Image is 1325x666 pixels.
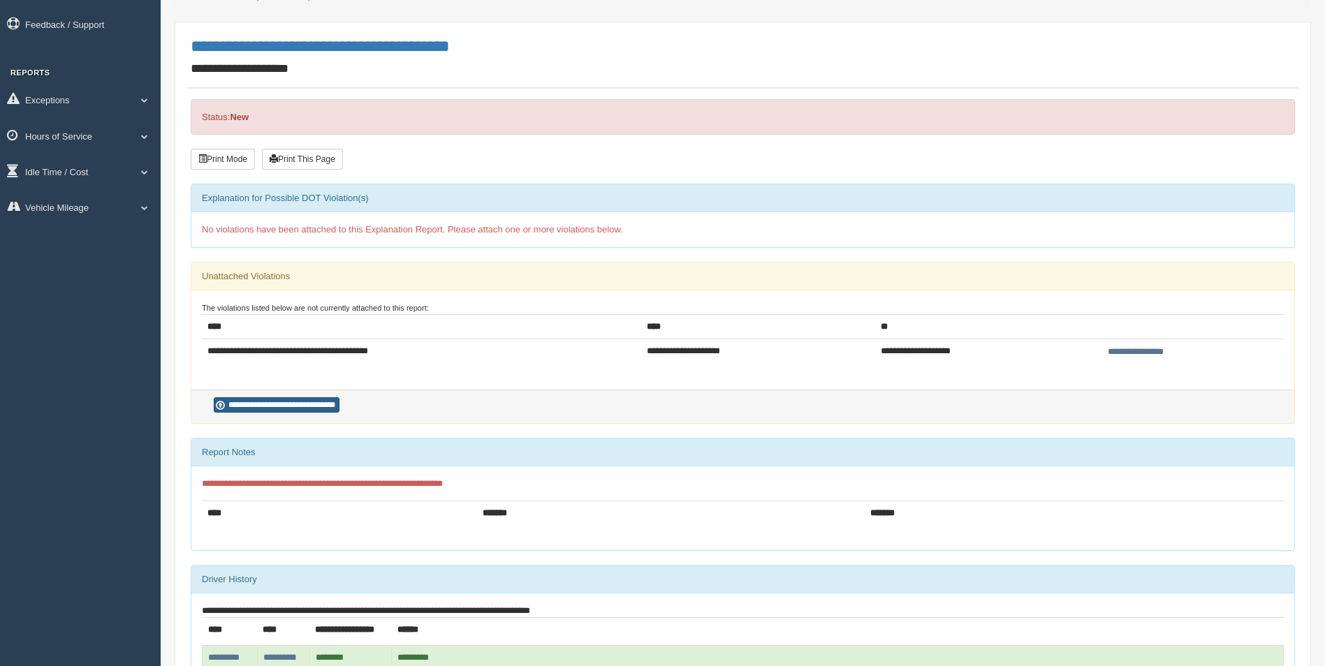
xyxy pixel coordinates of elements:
[262,149,343,170] button: Print This Page
[191,184,1294,212] div: Explanation for Possible DOT Violation(s)
[230,112,249,122] strong: New
[202,304,429,312] small: The violations listed below are not currently attached to this report:
[191,438,1294,466] div: Report Notes
[191,149,255,170] button: Print Mode
[202,224,623,235] span: No violations have been attached to this Explanation Report. Please attach one or more violations...
[191,99,1295,135] div: Status:
[191,565,1294,593] div: Driver History
[191,262,1294,290] div: Unattached Violations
